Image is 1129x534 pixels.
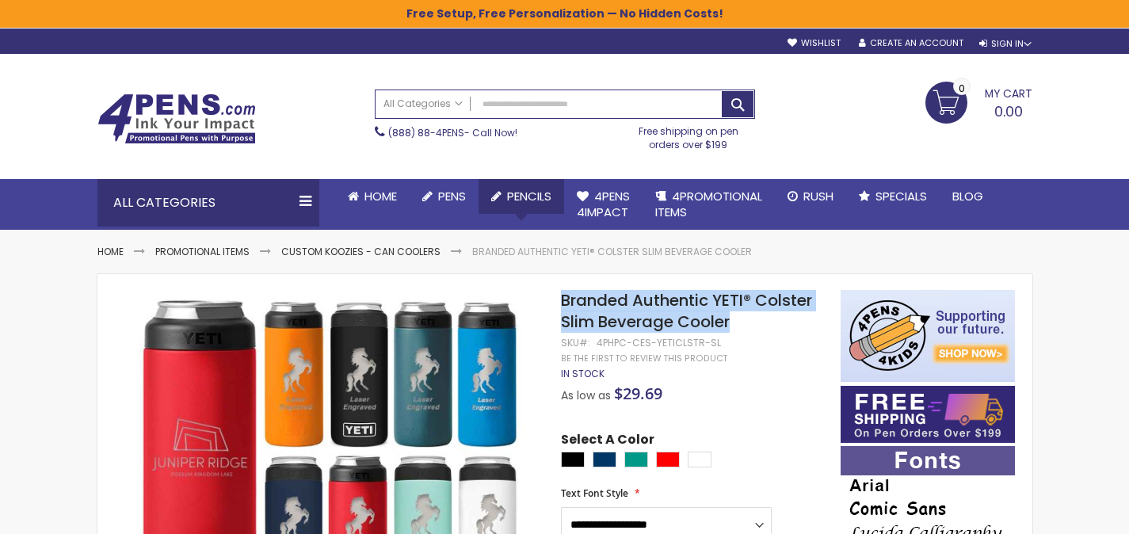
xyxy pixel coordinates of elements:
div: White [688,452,711,467]
a: Custom Koozies - Can Coolers [281,245,441,258]
div: Availability [561,368,605,380]
span: As low as [561,387,611,403]
a: Pens [410,179,479,214]
span: $29.69 [614,383,662,404]
a: Create an Account [859,37,963,49]
a: Promotional Items [155,245,250,258]
div: Free shipping on pen orders over $199 [622,119,755,151]
a: 0.00 0 [925,82,1032,121]
a: Rush [775,179,846,214]
a: Home [97,245,124,258]
strong: SKU [561,336,590,349]
a: Home [335,179,410,214]
span: In stock [561,367,605,380]
div: Red [656,452,680,467]
span: - Call Now! [388,126,517,139]
span: Text Font Style [561,486,628,500]
div: Sign In [979,38,1032,50]
span: Branded Authentic YETI® Colster Slim Beverage Cooler [561,289,812,333]
div: Black [561,452,585,467]
a: Wishlist [788,37,841,49]
span: 4Pens 4impact [577,188,630,220]
a: (888) 88-4PENS [388,126,464,139]
span: All Categories [383,97,463,110]
div: 4PHPC-CES-YETICLSTR-SL [597,337,721,349]
span: Rush [803,188,833,204]
div: Seafoam Green [624,452,648,467]
a: Be the first to review this product [561,353,727,364]
li: Branded Authentic YETI® Colster Slim Beverage Cooler [472,246,752,258]
span: 0 [959,81,965,96]
span: Blog [952,188,983,204]
a: Pencils [479,179,564,214]
span: Home [364,188,397,204]
span: 0.00 [994,101,1023,121]
a: 4Pens4impact [564,179,643,231]
div: All Categories [97,179,319,227]
img: Free shipping on orders over $199 [841,386,1015,443]
a: 4PROMOTIONALITEMS [643,179,775,231]
span: Pens [438,188,466,204]
span: Select A Color [561,431,654,452]
a: Specials [846,179,940,214]
span: Pencils [507,188,551,204]
img: 4pens 4 kids [841,290,1015,382]
img: 4Pens Custom Pens and Promotional Products [97,93,256,144]
a: All Categories [376,90,471,116]
span: 4PROMOTIONAL ITEMS [655,188,762,220]
span: Specials [875,188,927,204]
div: Navy Blue [593,452,616,467]
a: Blog [940,179,996,214]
